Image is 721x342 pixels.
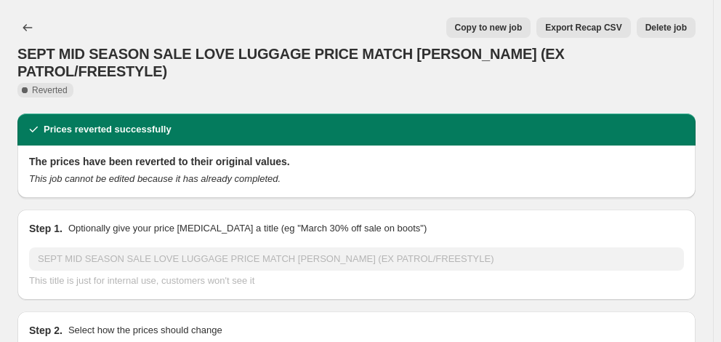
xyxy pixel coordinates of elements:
[455,22,523,33] span: Copy to new job
[645,22,687,33] span: Delete job
[29,247,684,271] input: 30% off holiday sale
[446,17,531,38] button: Copy to new job
[545,22,621,33] span: Export Recap CSV
[29,154,684,169] h2: The prices have been reverted to their original values.
[29,221,63,236] h2: Step 1.
[44,122,172,137] h2: Prices reverted successfully
[32,84,68,96] span: Reverted
[17,46,565,79] span: SEPT MID SEASON SALE LOVE LUGGAGE PRICE MATCH [PERSON_NAME] (EX PATROL/FREESTYLE)
[637,17,696,38] button: Delete job
[68,221,427,236] p: Optionally give your price [MEDICAL_DATA] a title (eg "March 30% off sale on boots")
[29,323,63,338] h2: Step 2.
[17,17,38,38] button: Price change jobs
[68,323,222,338] p: Select how the prices should change
[29,173,281,184] i: This job cannot be edited because it has already completed.
[536,17,630,38] button: Export Recap CSV
[29,275,254,286] span: This title is just for internal use, customers won't see it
